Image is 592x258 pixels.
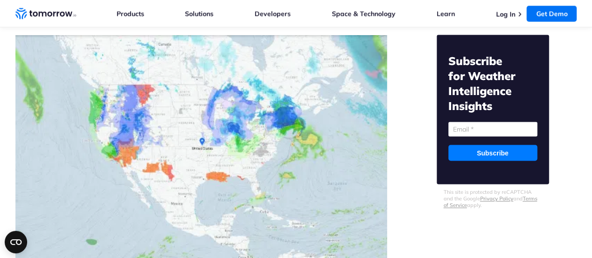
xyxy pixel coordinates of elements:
[526,6,577,22] a: Get Demo
[332,9,395,18] a: Space & Technology
[117,9,144,18] a: Products
[5,231,27,253] button: Open CMP widget
[480,196,513,202] a: Privacy Policy
[185,9,213,18] a: Solutions
[444,189,542,209] p: This site is protected by reCAPTCHA and the Google and apply.
[496,10,515,18] a: Log In
[255,9,291,18] a: Developers
[15,7,76,21] a: Home link
[448,122,537,137] input: Email *
[448,54,537,114] h2: Subscribe for Weather Intelligence Insights
[448,145,537,161] input: Subscribe
[437,9,455,18] a: Learn
[444,196,537,209] a: Terms of Service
